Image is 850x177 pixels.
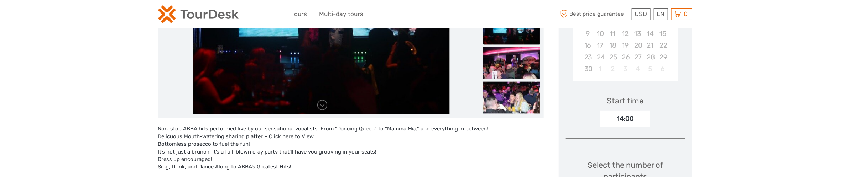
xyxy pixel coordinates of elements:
[657,39,669,51] div: Not available Saturday, November 22nd, 2025
[607,95,644,106] div: Start time
[82,11,90,20] button: Open LiveChat chat widget
[582,63,594,75] div: Not available Sunday, November 30th, 2025
[683,10,689,17] span: 0
[319,9,364,19] a: Multi-day tours
[632,39,644,51] div: Not available Thursday, November 20th, 2025
[644,51,657,63] div: Not available Friday, November 28th, 2025
[594,39,606,51] div: Not available Monday, November 17th, 2025
[582,28,594,39] div: Not available Sunday, November 9th, 2025
[594,51,606,63] div: Not available Monday, November 24th, 2025
[600,111,650,127] div: 14:00
[657,28,669,39] div: Not available Saturday, November 15th, 2025
[606,39,619,51] div: Not available Tuesday, November 18th, 2025
[292,9,307,19] a: Tours
[635,10,647,17] span: USD
[606,51,619,63] div: Not available Tuesday, November 25th, 2025
[483,82,540,114] img: fb6eb3fa9832420597db5507175d2e83_slider_thumbnail.jpg
[594,63,606,75] div: Not available Monday, December 1st, 2025
[657,63,669,75] div: Not available Saturday, December 6th, 2025
[559,8,630,20] span: Best price guarantee
[619,63,631,75] div: Not available Wednesday, December 3rd, 2025
[632,51,644,63] div: Not available Thursday, November 27th, 2025
[644,63,657,75] div: Not available Friday, December 5th, 2025
[632,63,644,75] div: Not available Thursday, December 4th, 2025
[644,39,657,51] div: Not available Friday, November 21st, 2025
[632,28,644,39] div: Not available Thursday, November 13th, 2025
[10,12,80,18] p: We're away right now. Please check back later!
[582,51,594,63] div: Not available Sunday, November 23rd, 2025
[158,5,239,23] img: 2254-3441b4b5-4e5f-4d00-b396-31f1d84a6ebf_logo_small.png
[483,13,540,45] img: aa00617f41754e0bb41ebda8b053222f_slider_thumbnail.jpg
[483,47,540,79] img: 5b61ed9caa754a058a409dd50b3d753e_slider_thumbnail.jpg
[594,28,606,39] div: Not available Monday, November 10th, 2025
[657,51,669,63] div: Not available Saturday, November 29th, 2025
[606,63,619,75] div: Not available Tuesday, December 2nd, 2025
[619,51,631,63] div: Not available Wednesday, November 26th, 2025
[619,39,631,51] div: Not available Wednesday, November 19th, 2025
[606,28,619,39] div: Not available Tuesday, November 11th, 2025
[644,28,657,39] div: Not available Friday, November 14th, 2025
[575,4,676,75] div: month 2025-11
[582,39,594,51] div: Not available Sunday, November 16th, 2025
[619,28,631,39] div: Not available Wednesday, November 12th, 2025
[654,8,668,20] div: EN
